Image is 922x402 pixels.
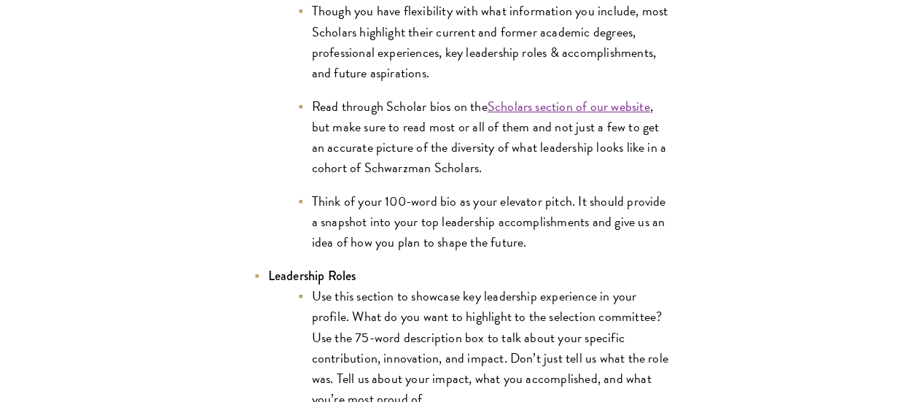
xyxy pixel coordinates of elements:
[488,96,650,116] a: Scholars section of our website
[297,96,669,178] li: Read through Scholar bios on the , but make sure to read most or all of them and not just a few t...
[297,191,669,252] li: Think of your 100-word bio as your elevator pitch. It should provide a snapshot into your top lea...
[297,1,669,82] li: Though you have flexibility with what information you include, most Scholars highlight their curr...
[268,266,356,285] strong: Leadership Roles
